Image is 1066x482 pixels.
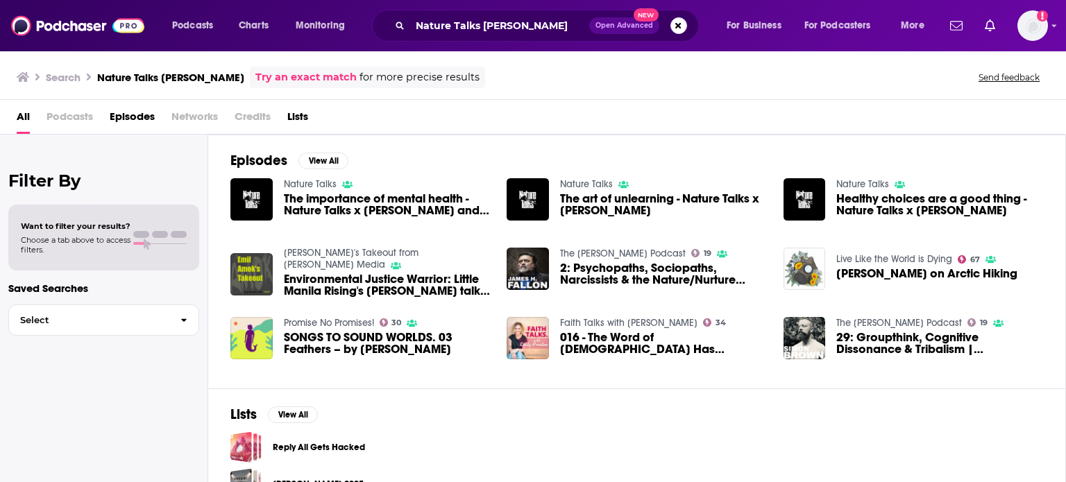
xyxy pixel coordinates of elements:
a: Try an exact match [255,69,357,85]
span: Choose a tab above to access filters. [21,235,130,255]
a: Lists [287,105,308,134]
span: 2: Psychopaths, Sociopaths, Narcissists & the Nature/Nurture Debate | [PERSON_NAME], PhD [560,262,767,286]
img: SONGS TO SOUND WORLDS. 03 Feathers – by Jumana Emil Abboud [230,317,273,359]
span: 19 [980,320,988,326]
a: The Emil Barna Podcast [560,248,686,259]
span: SONGS TO SOUND WORLDS. 03 Feathers – by [PERSON_NAME] [284,332,491,355]
img: 29: Groupthink, Cognitive Dissonance & Tribalism | Simon Brown [784,317,826,359]
span: 19 [704,250,711,257]
img: Environmental Justice Warrior: Little Manila Rising's Matt Holmes talks to Emil Guillermo [230,253,273,295]
span: 67 [970,257,980,263]
img: 2: Psychopaths, Sociopaths, Narcissists & the Nature/Nurture Debate | James Fallon, PhD [507,248,549,290]
svg: Add a profile image [1037,10,1048,21]
span: Credits [235,105,271,134]
button: open menu [891,15,942,37]
img: User Profile [1017,10,1048,41]
span: Podcasts [46,105,93,134]
span: Open Advanced [595,22,653,29]
img: Emil on Arctic Hiking [784,248,826,290]
input: Search podcasts, credits, & more... [410,15,589,37]
button: Show profile menu [1017,10,1048,41]
a: 19 [691,249,711,257]
a: EpisodesView All [230,152,348,169]
a: 016 - The Word of God Has Everything You Need [560,332,767,355]
a: 19 [967,318,988,327]
a: Emil on Arctic Hiking [836,268,1017,279]
img: Podchaser - Follow, Share and Rate Podcasts [11,12,144,39]
a: Show notifications dropdown [979,14,1001,37]
button: Send feedback [974,71,1044,83]
h3: Search [46,71,81,84]
a: Environmental Justice Warrior: Little Manila Rising's Matt Holmes talks to Emil Guillermo [284,273,491,297]
span: for more precise results [359,69,480,85]
button: View All [268,406,318,423]
img: The art of unlearning - Nature Talks x Rio Fredrika [507,178,549,221]
h3: Nature Talks [PERSON_NAME] [97,71,244,84]
a: The Emil Barna Podcast [836,317,962,329]
p: Saved Searches [8,282,199,295]
button: open menu [286,15,363,37]
a: 29: Groupthink, Cognitive Dissonance & Tribalism | Simon Brown [836,332,1043,355]
a: Promise No Promises! [284,317,374,329]
span: 29: Groupthink, Cognitive Dissonance & Tribalism | [PERSON_NAME] [836,332,1043,355]
span: The art of unlearning - Nature Talks x [PERSON_NAME] [560,193,767,216]
span: Networks [171,105,218,134]
a: Show notifications dropdown [945,14,968,37]
h2: Filter By [8,171,199,191]
a: 2: Psychopaths, Sociopaths, Narcissists & the Nature/Nurture Debate | James Fallon, PhD [560,262,767,286]
a: Charts [230,15,277,37]
a: Live Like the World is Dying [836,253,952,265]
span: The importance of mental health - Nature Talks x [PERSON_NAME] and [PERSON_NAME] [284,193,491,216]
span: 30 [391,320,401,326]
a: 34 [703,318,726,327]
a: Episodes [110,105,155,134]
span: All [17,105,30,134]
span: Want to filter your results? [21,221,130,231]
span: [PERSON_NAME] on Arctic Hiking [836,268,1017,279]
button: View All [298,153,348,169]
span: Logged in as Naomiumusic [1017,10,1048,41]
div: Search podcasts, credits, & more... [385,10,712,42]
span: New [634,8,659,21]
a: Emil Amok's Takeout from Emil Guillermo Media [284,247,418,270]
a: Faith Talks with Emily Preston [560,317,697,329]
a: Nature Talks [836,178,889,190]
span: For Podcasters [804,16,871,35]
span: More [901,16,924,35]
a: The art of unlearning - Nature Talks x Rio Fredrika [560,193,767,216]
h2: Lists [230,406,257,423]
a: 30 [380,318,402,327]
a: The importance of mental health - Nature Talks x Nadine Burke Harris and Ari Rosen [284,193,491,216]
span: Environmental Justice Warrior: Little Manila Rising's [PERSON_NAME] talks to [PERSON_NAME] [284,273,491,297]
h2: Episodes [230,152,287,169]
button: Select [8,304,199,336]
span: Charts [239,16,269,35]
a: Healthy choices are a good thing - Nature Talks x Jordan Stephens [836,193,1043,216]
a: SONGS TO SOUND WORLDS. 03 Feathers – by Jumana Emil Abboud [284,332,491,355]
a: Nature Talks [560,178,613,190]
button: open menu [162,15,231,37]
img: Healthy choices are a good thing - Nature Talks x Jordan Stephens [784,178,826,221]
span: Podcasts [172,16,213,35]
span: Monitoring [296,16,345,35]
a: Reply All Gets Hacked [230,431,262,463]
a: ListsView All [230,406,318,423]
a: 67 [958,255,980,264]
a: Nature Talks [284,178,337,190]
span: 016 - The Word of [DEMOGRAPHIC_DATA] Has Everything You Need [560,332,767,355]
a: Reply All Gets Hacked [273,440,365,455]
img: 016 - The Word of God Has Everything You Need [507,317,549,359]
button: open menu [795,15,891,37]
img: The importance of mental health - Nature Talks x Nadine Burke Harris and Ari Rosen [230,178,273,221]
button: Open AdvancedNew [589,17,659,34]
